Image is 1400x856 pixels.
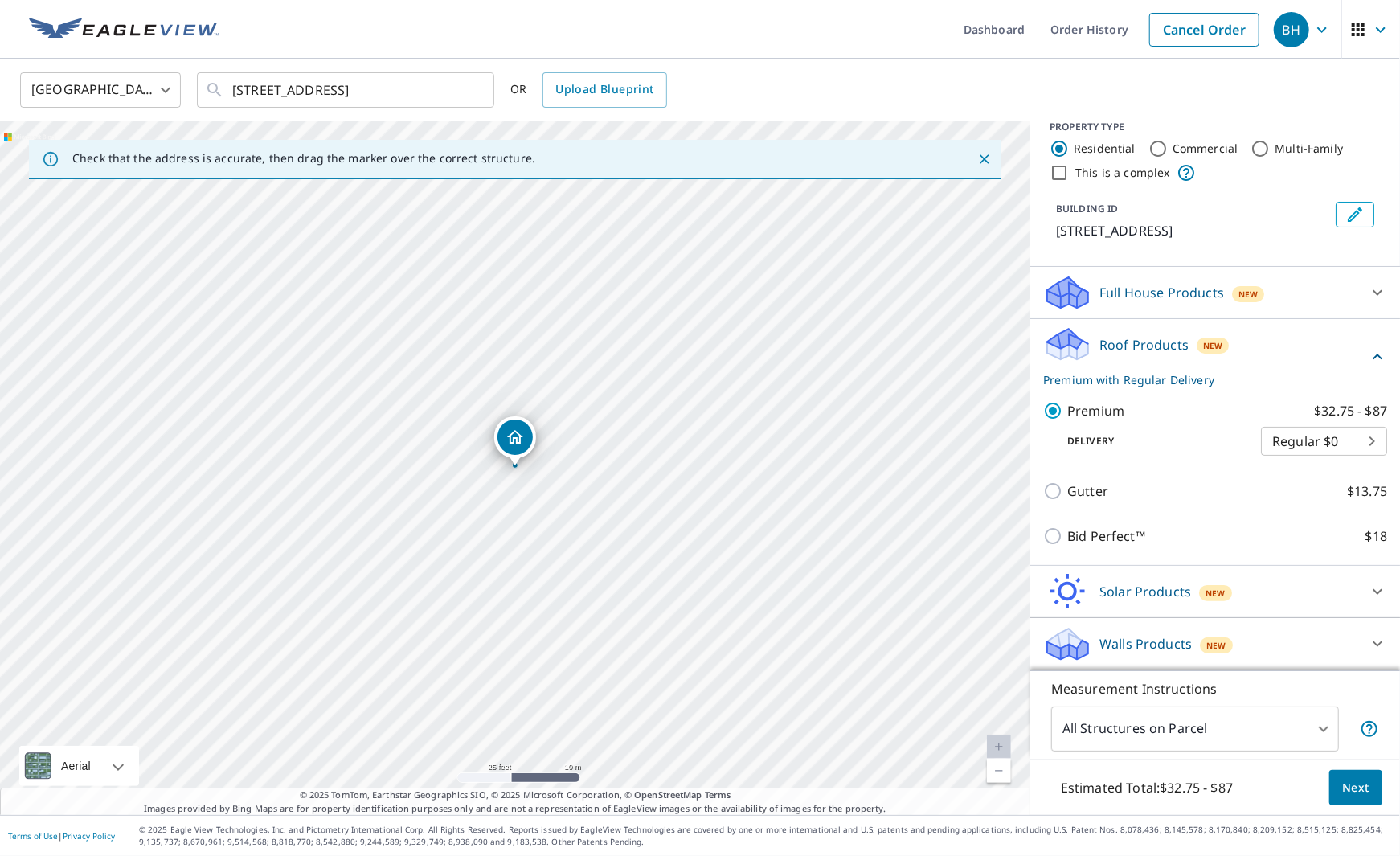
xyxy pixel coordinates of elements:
button: Close [974,149,995,170]
p: Walls Products [1099,634,1192,653]
div: Walls ProductsNew [1043,625,1387,663]
p: Gutter [1067,481,1108,501]
div: Solar ProductsNew [1043,572,1387,611]
span: Upload Blueprint [555,80,653,100]
p: Check that the address is accurate, then drag the marker over the correct structure. [72,151,535,166]
span: Next [1342,778,1369,798]
p: $18 [1365,526,1387,546]
div: All Structures on Parcel [1051,707,1339,752]
p: Delivery [1043,434,1261,448]
div: Regular $0 [1261,419,1387,464]
p: Roof Products [1099,335,1189,354]
button: Next [1329,770,1382,806]
a: OpenStreetMap [634,788,702,801]
div: Full House ProductsNew [1043,273,1387,312]
span: Your report will include each building or structure inside the parcel boundary. In some cases, du... [1360,719,1379,739]
button: Edit building 1 [1336,202,1374,227]
div: [GEOGRAPHIC_DATA] [20,68,181,113]
a: Upload Blueprint [542,72,666,108]
p: BUILDING ID [1056,202,1118,215]
div: PROPERTY TYPE [1050,120,1381,134]
p: $13.75 [1347,481,1387,501]
label: Commercial [1173,141,1238,157]
span: New [1203,339,1222,352]
p: Premium [1067,401,1124,420]
a: Current Level 20, Zoom Out [987,759,1011,783]
p: © 2025 Eagle View Technologies, Inc. and Pictometry International Corp. All Rights Reserved. Repo... [139,824,1392,848]
a: Terms of Use [8,830,58,842]
a: Terms [705,788,731,801]
div: Dropped pin, building 1, Residential property, 4798 Grove St Sonoma, CA 95476 [494,416,536,466]
p: Bid Perfect™ [1067,526,1145,546]
input: Search by address or latitude-longitude [232,68,461,113]
div: OR [510,72,667,108]
img: EV Logo [29,18,219,42]
div: Aerial [19,746,139,786]
p: Estimated Total: $32.75 - $87 [1048,770,1246,805]
span: New [1238,288,1258,301]
div: Roof ProductsNewPremium with Regular Delivery [1043,326,1387,388]
span: © 2025 TomTom, Earthstar Geographics SIO, © 2025 Microsoft Corporation, © [300,788,731,802]
p: $32.75 - $87 [1314,401,1387,420]
label: Multi-Family [1275,141,1343,157]
a: Current Level 20, Zoom In Disabled [987,735,1011,759]
label: Residential [1074,141,1136,157]
p: [STREET_ADDRESS] [1056,221,1329,240]
p: | [8,831,115,841]
p: Solar Products [1099,582,1191,601]
a: Cancel Order [1149,13,1259,47]
p: Premium with Regular Delivery [1043,371,1368,388]
a: Privacy Policy [63,830,115,842]
div: BH [1274,12,1309,47]
div: Aerial [56,746,96,786]
label: This is a complex [1075,165,1170,181]
p: Measurement Instructions [1051,679,1379,698]
p: Full House Products [1099,283,1224,302]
